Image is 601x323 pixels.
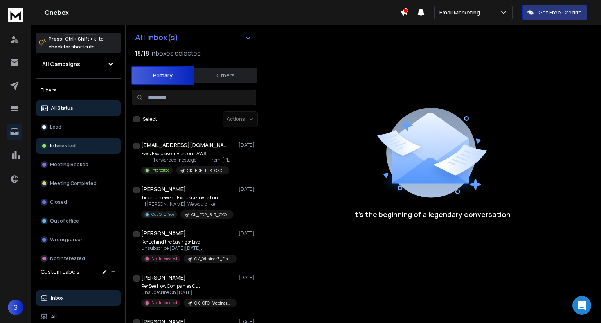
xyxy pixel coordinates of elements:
[141,185,186,193] h1: [PERSON_NAME]
[50,143,76,149] p: Interested
[41,268,80,276] h3: Custom Labels
[141,157,235,163] p: ---------- Forwarded message --------- From: [PERSON_NAME]
[194,300,232,306] p: CK_CFC_Webinar_PRSPT_IT&Eng_Dir/AVP_USA
[64,34,97,43] span: Ctrl + Shift + k
[538,9,582,16] p: Get Free Credits
[135,48,149,58] span: 18 / 18
[45,8,400,17] h1: Onebox
[8,8,23,22] img: logo
[36,232,121,248] button: Wrong person
[439,9,483,16] p: Email Marketing
[36,194,121,210] button: Closed
[36,119,121,135] button: Lead
[50,255,85,262] p: Not Interested
[36,138,121,154] button: Interested
[141,230,186,237] h1: [PERSON_NAME]
[239,230,256,237] p: [DATE]
[522,5,587,20] button: Get Free Credits
[141,151,235,157] p: Fwd: Exclusive Invitation - AWS
[151,212,174,217] p: Out Of Office
[36,176,121,191] button: Meeting Completed
[50,161,88,168] p: Meeting Booked
[50,199,67,205] p: Closed
[36,251,121,266] button: Not Interested
[36,213,121,229] button: Out of office
[143,116,157,122] label: Select
[151,48,201,58] h3: Inboxes selected
[151,256,177,262] p: Not Interested
[36,157,121,172] button: Meeting Booked
[50,218,79,224] p: Out of office
[239,142,256,148] p: [DATE]
[36,56,121,72] button: All Campaigns
[353,209,511,220] p: It’s the beginning of a legendary conversation
[141,245,235,251] p: unsubscribe [DATE][DATE],
[141,289,235,296] p: Unsubscribe On [DATE],
[572,296,591,315] div: Open Intercom Messenger
[187,168,225,174] p: CK_EDP_BLR_CXO_[DATE]-Email1 ([DATE])
[50,124,61,130] p: Lead
[51,314,57,320] p: All
[141,283,235,289] p: Re: See How Companies Cut
[135,34,178,41] h1: All Inbox(s)
[239,186,256,192] p: [DATE]
[141,195,234,201] p: Ticket Received - Exclusive Invitation
[36,290,121,306] button: Inbox
[51,295,64,301] p: Inbox
[50,237,84,243] p: Wrong person
[194,256,232,262] p: CK_Webinar3_Final_Call_Engaged_July23
[239,275,256,281] p: [DATE]
[141,141,227,149] h1: [EMAIL_ADDRESS][DOMAIN_NAME]
[129,30,258,45] button: All Inbox(s)
[8,300,23,315] button: S
[141,274,186,282] h1: [PERSON_NAME]
[36,100,121,116] button: All Status
[194,67,257,84] button: Others
[42,60,80,68] h1: All Campaigns
[51,105,73,111] p: All Status
[151,167,170,173] p: Interested
[49,35,104,51] p: Press to check for shortcuts.
[141,201,234,207] p: Hi [PERSON_NAME], We would like
[141,239,235,245] p: Re: Behind the Savings: Live
[50,180,97,187] p: Meeting Completed
[36,85,121,96] h3: Filters
[131,66,194,85] button: Primary
[151,300,177,306] p: Not Interested
[191,212,229,218] p: CK_EDP_BLR_CXO_[DATE]-Email1 ([DATE])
